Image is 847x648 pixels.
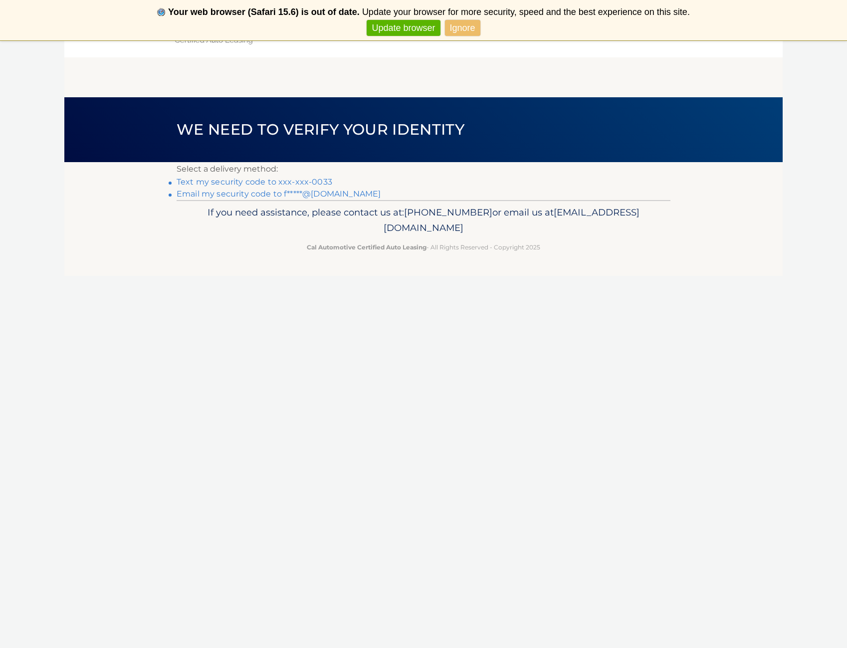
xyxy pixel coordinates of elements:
[177,177,332,187] a: Text my security code to xxx-xxx-0033
[404,207,492,218] span: [PHONE_NUMBER]
[177,120,464,139] span: We need to verify your identity
[183,242,664,252] p: - All Rights Reserved - Copyright 2025
[177,189,381,199] a: Email my security code to f*****@[DOMAIN_NAME]
[362,7,690,17] span: Update your browser for more security, speed and the best experience on this site.
[168,7,360,17] b: Your web browser (Safari 15.6) is out of date.
[367,20,440,36] a: Update browser
[177,162,670,176] p: Select a delivery method:
[307,243,426,251] strong: Cal Automotive Certified Auto Leasing
[445,20,480,36] a: Ignore
[183,205,664,236] p: If you need assistance, please contact us at: or email us at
